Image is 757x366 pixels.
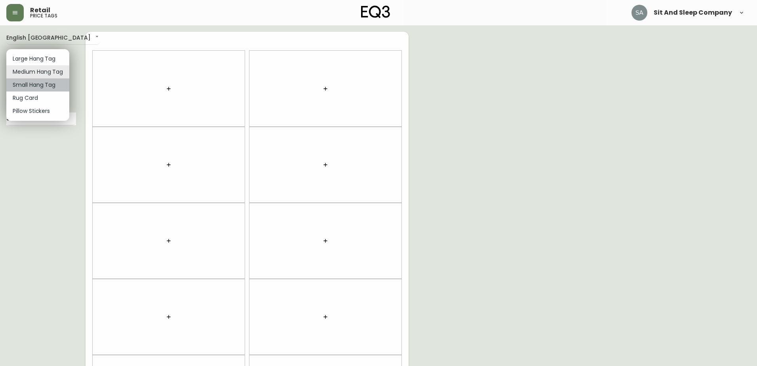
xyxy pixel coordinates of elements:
[6,52,69,65] li: Large Hang Tag
[6,65,69,78] li: Medium Hang Tag
[6,91,69,105] li: Rug Card
[6,78,69,91] li: Small Hang Tag
[24,32,109,53] div: Custom Large End Table
[24,56,109,63] div: 18w × 30d × 18h
[6,105,69,118] li: Pillow Stickers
